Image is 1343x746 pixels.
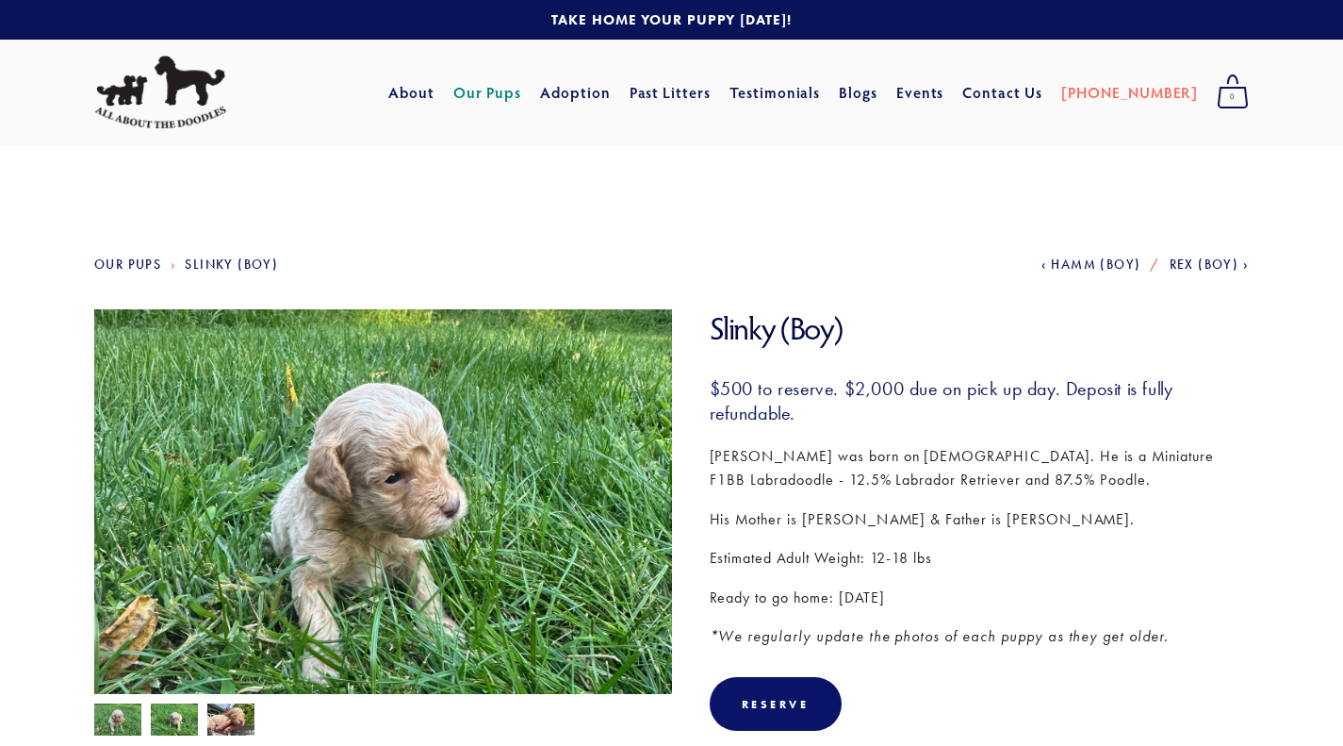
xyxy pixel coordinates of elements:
[710,376,1250,425] h3: $500 to reserve. $2,000 due on pick up day. Deposit is fully refundable.
[94,56,226,129] img: All About The Doodles
[94,309,672,743] img: Slinky 3.jpg
[839,75,877,109] a: Blogs
[1041,257,1141,273] a: Hamm (Boy)
[1217,85,1249,109] span: 0
[710,677,842,731] div: Reserve
[1170,257,1239,273] span: Rex (Boy)
[453,75,522,109] a: Our Pups
[1207,69,1258,116] a: 0 items in cart
[1061,75,1198,109] a: [PHONE_NUMBER]
[540,75,611,109] a: Adoption
[729,75,821,109] a: Testimonials
[710,309,1250,348] h1: Slinky (Boy)
[742,697,810,711] div: Reserve
[1051,257,1140,273] span: Hamm (Boy)
[962,75,1042,109] a: Contact Us
[94,704,141,739] img: Slinky 3.jpg
[1170,257,1249,273] a: Rex (Boy)
[710,627,1169,645] em: *We regularly update the photos of each puppy as they get older.
[207,704,254,739] img: Slinky 1.jpg
[896,75,944,109] a: Events
[630,82,712,102] a: Past Litters
[710,444,1250,492] p: [PERSON_NAME] was born on [DEMOGRAPHIC_DATA]. He is a Miniature F1BB Labradoodle - 12.5% Labrador...
[151,704,198,739] img: Slinky 2.jpg
[388,75,434,109] a: About
[710,507,1250,532] p: His Mother is [PERSON_NAME] & Father is [PERSON_NAME].
[94,257,161,273] a: Our Pups
[185,257,278,273] a: Slinky (Boy)
[710,586,1250,610] p: Ready to go home: [DATE]
[710,546,1250,571] p: Estimated Adult Weight: 12-18 lbs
